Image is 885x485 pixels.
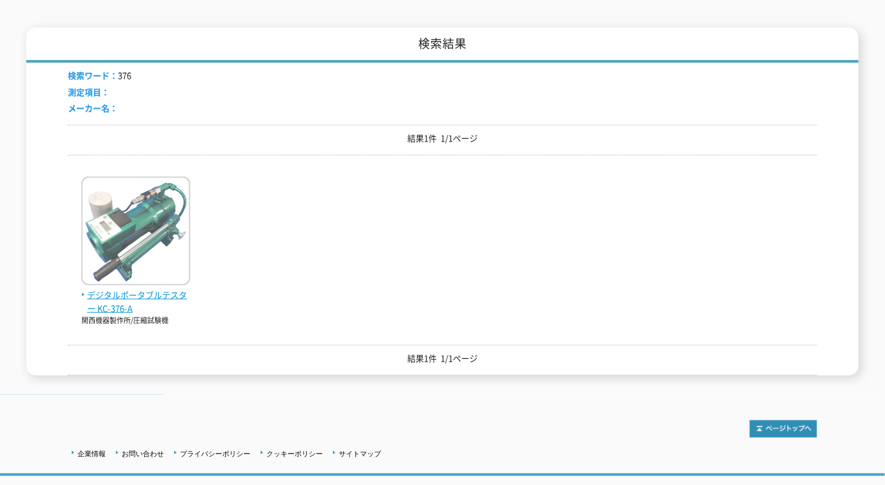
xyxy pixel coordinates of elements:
[26,28,859,63] h1: 検索結果
[81,177,190,289] img: KC-376-A
[81,275,190,315] a: デジタルポータブルテスター KC-376-A
[68,352,817,365] p: 結果1件 1/1ページ
[266,450,323,457] a: クッキーポリシー
[122,450,164,457] a: お問い合わせ
[81,315,190,326] p: 関西機器製作所/圧縮試験機
[339,450,381,457] a: サイトマップ
[81,289,190,315] span: デジタルポータブルテスター KC-376-A
[750,420,817,438] img: トップページへ
[68,102,118,114] span: メーカー名：
[68,69,118,81] span: 検索ワード：
[68,132,817,145] p: 結果1件 1/1ページ
[180,450,250,457] a: プライバシーポリシー
[77,450,106,457] a: 企業情報
[68,86,110,98] span: 測定項目：
[68,69,131,83] li: 376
